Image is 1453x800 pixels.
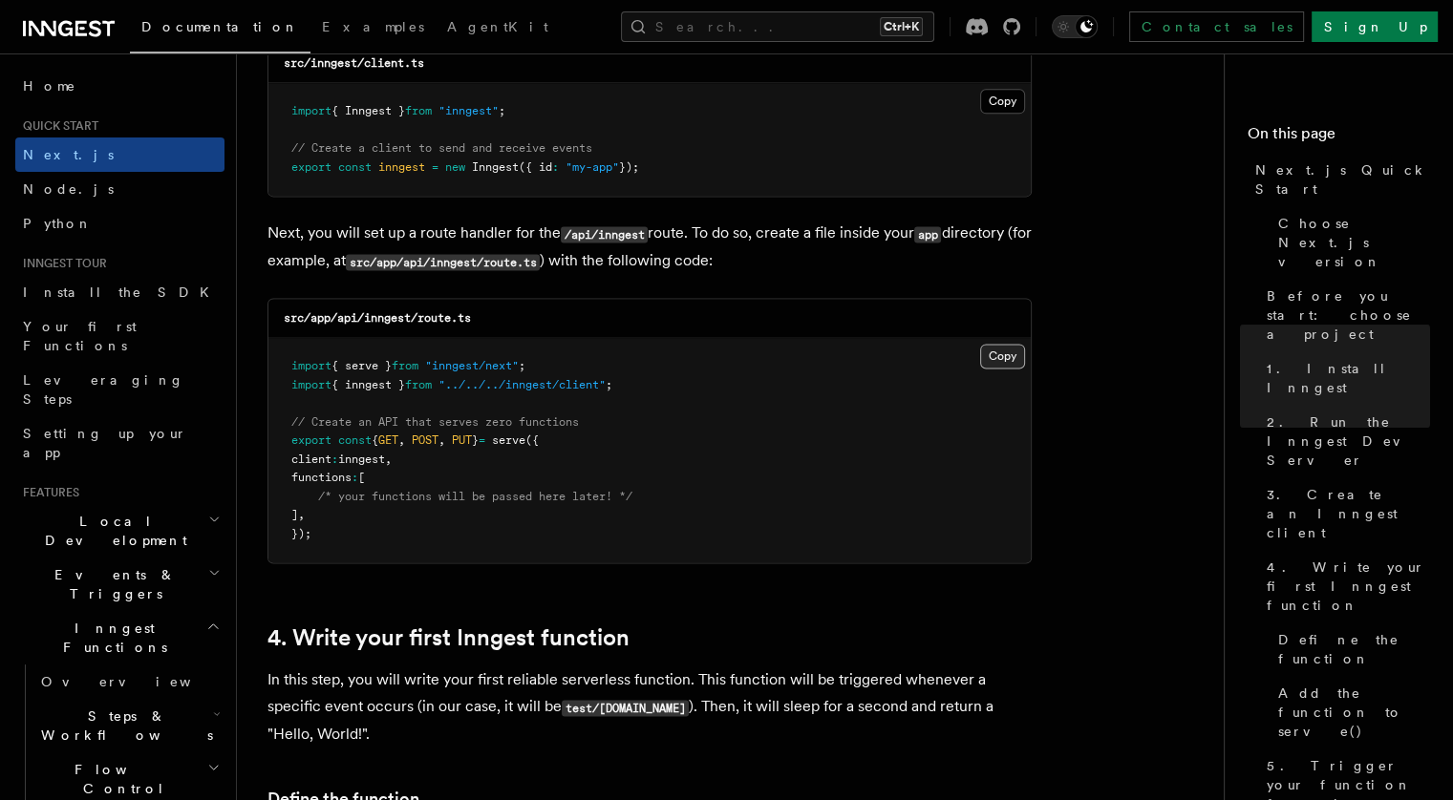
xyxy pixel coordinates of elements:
a: 3. Create an Inngest client [1259,477,1430,550]
a: Choose Next.js version [1271,206,1430,279]
a: Overview [33,664,224,699]
span: Documentation [141,19,299,34]
code: test/[DOMAIN_NAME] [562,700,689,716]
button: Local Development [15,504,224,558]
span: Node.js [23,181,114,197]
span: , [385,453,392,466]
span: Inngest [472,160,519,174]
span: new [445,160,465,174]
span: client [291,453,331,466]
a: Examples [310,6,436,52]
span: Features [15,485,79,500]
a: 1. Install Inngest [1259,351,1430,405]
span: : [352,471,358,484]
span: Next.js [23,147,114,162]
span: ] [291,508,298,521]
a: 2. Run the Inngest Dev Server [1259,405,1430,477]
span: Next.js Quick Start [1255,160,1430,199]
a: Sign Up [1312,11,1438,42]
span: [ [358,471,365,484]
code: /api/inngest [561,226,648,242]
a: 4. Write your first Inngest function [1259,550,1430,622]
span: Quick start [15,118,98,134]
a: Documentation [130,6,310,53]
span: import [291,104,331,117]
p: Next, you will set up a route handler for the route. To do so, create a file inside your director... [267,220,1032,275]
span: GET [378,433,398,447]
span: PUT [452,433,472,447]
span: /* your functions will be passed here later! */ [318,490,632,503]
span: Add the function to serve() [1278,684,1430,741]
span: Choose Next.js version [1278,214,1430,271]
span: , [298,508,305,521]
code: app [914,226,941,242]
code: src/app/api/inngest/route.ts [284,311,471,325]
span: const [338,433,372,447]
span: Steps & Workflows [33,706,213,745]
span: Inngest Functions [15,619,206,657]
span: inngest [378,160,425,174]
span: const [338,160,372,174]
span: Define the function [1278,630,1430,668]
span: functions [291,471,352,484]
span: { [372,433,378,447]
a: Install the SDK [15,275,224,309]
span: Setting up your app [23,426,187,460]
a: Setting up your app [15,416,224,470]
span: POST [412,433,438,447]
span: } [472,433,479,447]
h4: On this page [1248,122,1430,153]
span: = [432,160,438,174]
span: export [291,433,331,447]
p: In this step, you will write your first reliable serverless function. This function will be trigg... [267,666,1032,747]
a: Leveraging Steps [15,363,224,416]
span: }); [619,160,639,174]
button: Inngest Functions [15,611,224,664]
span: : [552,160,559,174]
span: AgentKit [447,19,548,34]
button: Steps & Workflows [33,699,224,752]
a: Next.js Quick Start [1248,153,1430,206]
button: Toggle dark mode [1052,15,1098,38]
span: Install the SDK [23,284,221,300]
span: Local Development [15,512,208,550]
a: Add the function to serve() [1271,676,1430,748]
a: Node.js [15,172,224,206]
span: Home [23,76,76,95]
span: Python [23,216,93,231]
span: export [291,160,331,174]
span: "inngest" [438,104,499,117]
span: // Create an API that serves zero functions [291,415,579,429]
a: AgentKit [436,6,560,52]
span: ({ id [519,160,552,174]
span: from [392,359,418,372]
span: , [398,433,405,447]
span: { Inngest } [331,104,405,117]
button: Copy [980,344,1025,368]
span: = [479,433,485,447]
span: // Create a client to send and receive events [291,141,592,155]
span: 3. Create an Inngest client [1267,485,1430,542]
button: Copy [980,89,1025,114]
span: import [291,359,331,372]
span: "inngest/next" [425,359,519,372]
span: Leveraging Steps [23,372,184,407]
span: "../../../inngest/client" [438,378,606,391]
a: Define the function [1271,622,1430,676]
span: Overview [41,674,238,689]
a: Python [15,206,224,241]
span: Events & Triggers [15,565,208,603]
a: 4. Write your first Inngest function [267,624,630,651]
kbd: Ctrl+K [880,17,923,36]
a: Contact sales [1129,11,1304,42]
span: }); [291,527,311,540]
a: Before you start: choose a project [1259,279,1430,351]
a: Home [15,69,224,103]
span: { serve } [331,359,392,372]
span: import [291,378,331,391]
span: Examples [322,19,424,34]
span: Flow Control [33,760,207,798]
span: ; [606,378,612,391]
span: ; [499,104,505,117]
span: from [405,378,432,391]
